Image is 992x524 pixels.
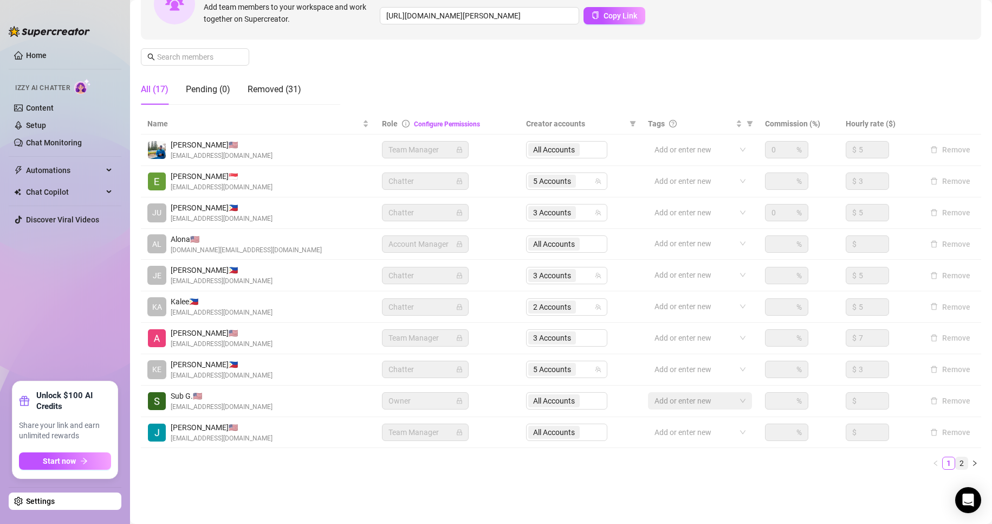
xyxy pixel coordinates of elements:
span: [EMAIL_ADDRESS][DOMAIN_NAME] [171,308,273,318]
span: JU [152,207,161,219]
span: [DOMAIN_NAME][EMAIL_ADDRESS][DOMAIN_NAME] [171,245,322,255]
span: 3 Accounts [533,270,571,282]
span: [EMAIL_ADDRESS][DOMAIN_NAME] [171,433,273,444]
span: Kalee 🇵🇭 [171,296,273,308]
span: arrow-right [80,457,88,465]
th: Name [141,113,375,135]
span: Alona 🇺🇸 [171,233,322,245]
img: AI Chatter [74,79,91,94]
button: right [968,457,981,470]
span: Creator accounts [526,118,625,130]
span: [PERSON_NAME] 🇺🇸 [171,139,273,151]
span: Name [147,118,360,130]
div: All (17) [141,83,168,96]
img: Jodi [148,424,166,442]
img: logo-BBDzfeDw.svg [9,26,90,37]
span: info-circle [402,120,410,127]
span: right [971,460,978,467]
span: lock [456,398,463,404]
button: Remove [926,363,975,376]
span: 3 Accounts [528,269,576,282]
button: Start nowarrow-right [19,452,111,470]
li: Previous Page [929,457,942,470]
span: Team Manager [388,330,462,346]
li: 2 [955,457,968,470]
span: [EMAIL_ADDRESS][DOMAIN_NAME] [171,402,273,412]
span: question-circle [669,120,677,127]
li: 1 [942,457,955,470]
span: [PERSON_NAME] 🇵🇭 [171,264,273,276]
span: lock [456,146,463,153]
span: Copy Link [604,11,637,20]
span: Tags [648,118,665,130]
span: team [595,366,601,373]
a: Settings [26,497,55,506]
span: 2 Accounts [528,301,576,314]
span: 3 Accounts [528,206,576,219]
span: copy [592,11,599,19]
span: gift [19,395,30,406]
span: Owner [388,393,462,409]
button: Copy Link [583,7,645,24]
span: 5 Accounts [533,175,571,187]
span: filter [627,116,638,132]
th: Commission (%) [758,113,839,135]
span: lock [456,366,463,373]
a: 2 [956,457,968,469]
span: lock [456,335,463,341]
a: Home [26,51,47,60]
span: lock [456,272,463,279]
span: [EMAIL_ADDRESS][DOMAIN_NAME] [171,276,273,286]
img: Alexicon Ortiaga [148,329,166,347]
img: Chat Copilot [14,188,21,196]
button: Remove [926,301,975,314]
span: Chat Copilot [26,183,103,201]
span: [EMAIL_ADDRESS][DOMAIN_NAME] [171,151,273,161]
span: thunderbolt [14,166,23,175]
span: Sub G. 🇺🇸 [171,390,273,402]
span: KA [152,301,162,313]
div: Open Intercom Messenger [955,487,981,513]
span: [EMAIL_ADDRESS][DOMAIN_NAME] [171,182,273,193]
input: Search members [157,51,234,63]
span: Account Manager [388,236,462,252]
span: Automations [26,162,103,179]
button: Remove [926,238,975,251]
span: 5 Accounts [528,363,576,376]
span: 2 Accounts [533,301,571,313]
span: filter [630,120,636,127]
button: Remove [926,394,975,407]
span: Chatter [388,299,462,315]
span: search [147,53,155,61]
button: Remove [926,426,975,439]
span: Team Manager [388,424,462,440]
th: Hourly rate ($) [839,113,919,135]
span: [PERSON_NAME] 🇺🇸 [171,421,273,433]
button: Remove [926,175,975,188]
img: Eduardo Leon Jr [148,172,166,190]
span: KE [152,363,161,375]
a: 1 [943,457,955,469]
span: Chatter [388,205,462,221]
span: Add team members to your workspace and work together on Supercreator. [204,1,375,25]
a: Content [26,104,54,112]
img: Sub Genius [148,392,166,410]
a: Chat Monitoring [26,138,82,147]
a: Setup [26,121,46,130]
span: lock [456,209,463,216]
span: [PERSON_NAME] 🇵🇭 [171,202,273,214]
div: Removed (31) [248,83,301,96]
span: team [595,272,601,279]
span: Chatter [388,267,462,284]
span: Team Manager [388,142,462,158]
span: team [595,304,601,310]
img: Emad Ataei [148,141,166,159]
span: JE [153,270,161,282]
a: Configure Permissions [414,120,480,128]
span: Role [382,119,398,128]
span: [PERSON_NAME] 🇺🇸 [171,327,273,339]
span: lock [456,241,463,247]
span: lock [456,304,463,310]
span: [EMAIL_ADDRESS][DOMAIN_NAME] [171,339,273,349]
span: AL [152,238,161,250]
